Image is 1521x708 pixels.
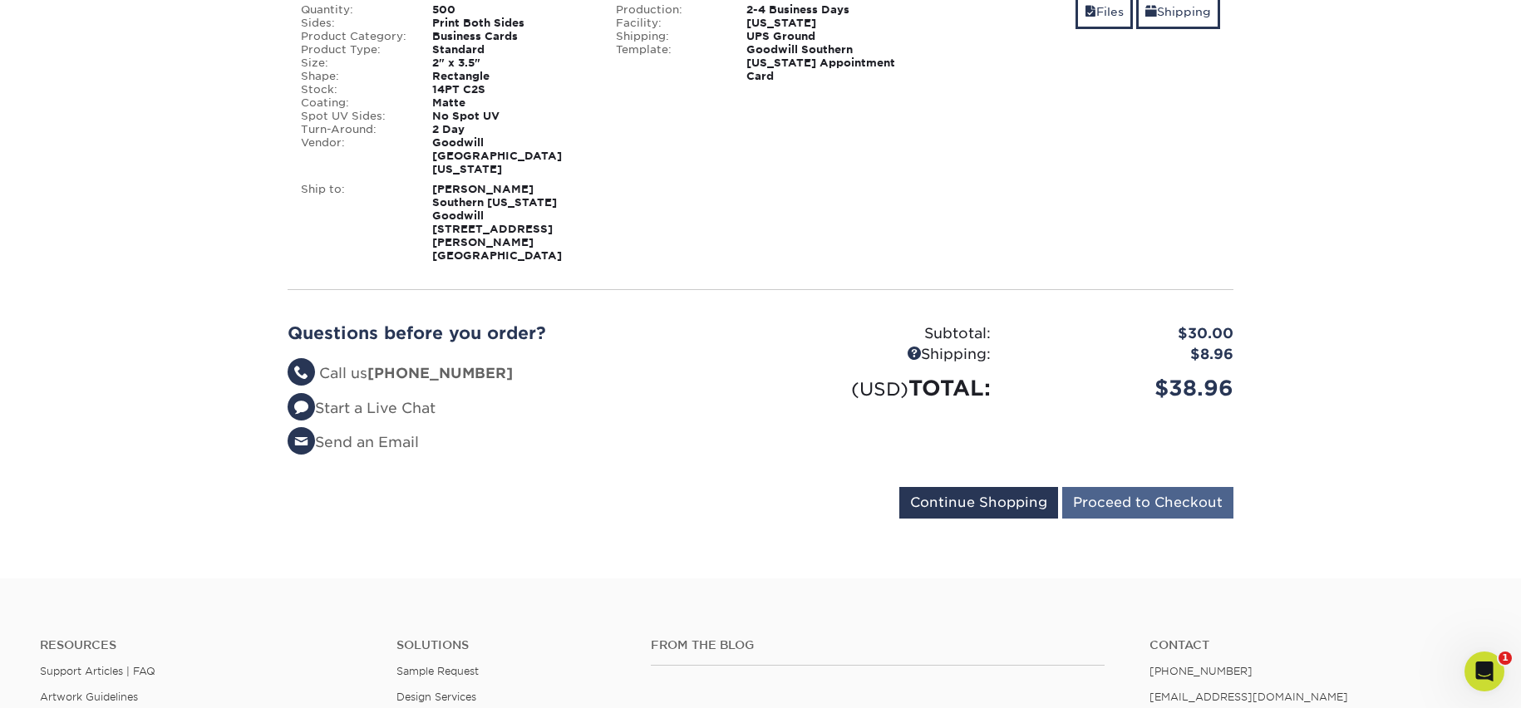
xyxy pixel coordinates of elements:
strong: [PERSON_NAME] Southern [US_STATE] Goodwill [STREET_ADDRESS][PERSON_NAME] [GEOGRAPHIC_DATA] [432,183,562,262]
a: Start a Live Chat [288,400,436,416]
div: Matte [420,96,603,110]
span: shipping [1145,5,1157,18]
div: Standard [420,43,603,57]
div: UPS Ground [734,30,918,43]
a: Send an Email [288,434,419,450]
div: 14PT C2S [420,83,603,96]
div: No Spot UV [420,110,603,123]
a: Sample Request [396,665,479,677]
a: [PHONE_NUMBER] [1149,665,1253,677]
div: Coating: [288,96,420,110]
h4: Resources [40,638,372,652]
div: Ship to: [288,183,420,263]
span: 1 [1499,651,1512,665]
div: [US_STATE] [734,17,918,30]
div: Product Type: [288,43,420,57]
div: Quantity: [288,3,420,17]
div: Goodwill Southern [US_STATE] Appointment Card [734,43,918,83]
a: Design Services [396,691,476,703]
div: Vendor: [288,136,420,176]
a: Contact [1149,638,1481,652]
div: Shape: [288,70,420,83]
li: Call us [288,363,748,385]
div: Business Cards [420,30,603,43]
div: 500 [420,3,603,17]
div: Turn-Around: [288,123,420,136]
div: $8.96 [1003,344,1246,366]
small: (USD) [851,378,908,400]
div: $30.00 [1003,323,1246,345]
div: Product Category: [288,30,420,43]
div: Stock: [288,83,420,96]
h4: Solutions [396,638,626,652]
div: Subtotal: [760,323,1003,345]
h2: Questions before you order? [288,323,748,343]
a: [EMAIL_ADDRESS][DOMAIN_NAME] [1149,691,1348,703]
div: TOTAL: [760,372,1003,404]
div: Print Both Sides [420,17,603,30]
div: Production: [603,3,735,17]
div: Shipping: [603,30,735,43]
input: Continue Shopping [899,487,1058,519]
div: Shipping: [760,344,1003,366]
div: 2 Day [420,123,603,136]
div: Goodwill [GEOGRAPHIC_DATA][US_STATE] [420,136,603,176]
span: files [1085,5,1096,18]
div: Template: [603,43,735,83]
div: Facility: [603,17,735,30]
iframe: Intercom live chat [1464,651,1504,691]
div: 2-4 Business Days [734,3,918,17]
div: Size: [288,57,420,70]
h4: From the Blog [651,638,1105,652]
strong: [PHONE_NUMBER] [367,365,513,381]
div: Spot UV Sides: [288,110,420,123]
div: Rectangle [420,70,603,83]
div: 2" x 3.5" [420,57,603,70]
input: Proceed to Checkout [1062,487,1233,519]
div: Sides: [288,17,420,30]
div: $38.96 [1003,372,1246,404]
